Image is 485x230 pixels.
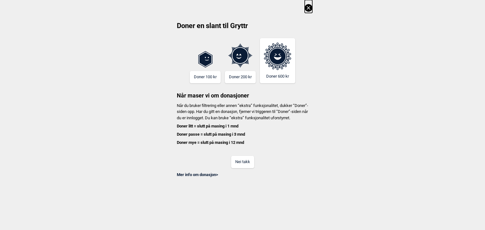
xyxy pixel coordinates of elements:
a: Mer info om donasjon> [177,172,218,177]
button: Doner 100 kr [190,71,221,83]
b: Doner litt = slutt på masing i 1 mnd [177,124,238,128]
b: Doner passe = slutt på masing i 3 mnd [177,132,245,137]
button: Doner 200 kr [225,71,256,83]
button: Doner 600 kr [260,38,295,83]
h3: Når maser vi om donasjoner [173,83,312,99]
b: Doner mye = slutt på masing i 12 mnd [177,140,244,145]
p: Når du bruker filtrering eller annen “ekstra” funksjonalitet, dukker “Doner”-siden opp. Har du gi... [173,103,312,146]
h2: Doner en slant til Gryttr [173,21,312,35]
button: Nei takk [231,156,254,168]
